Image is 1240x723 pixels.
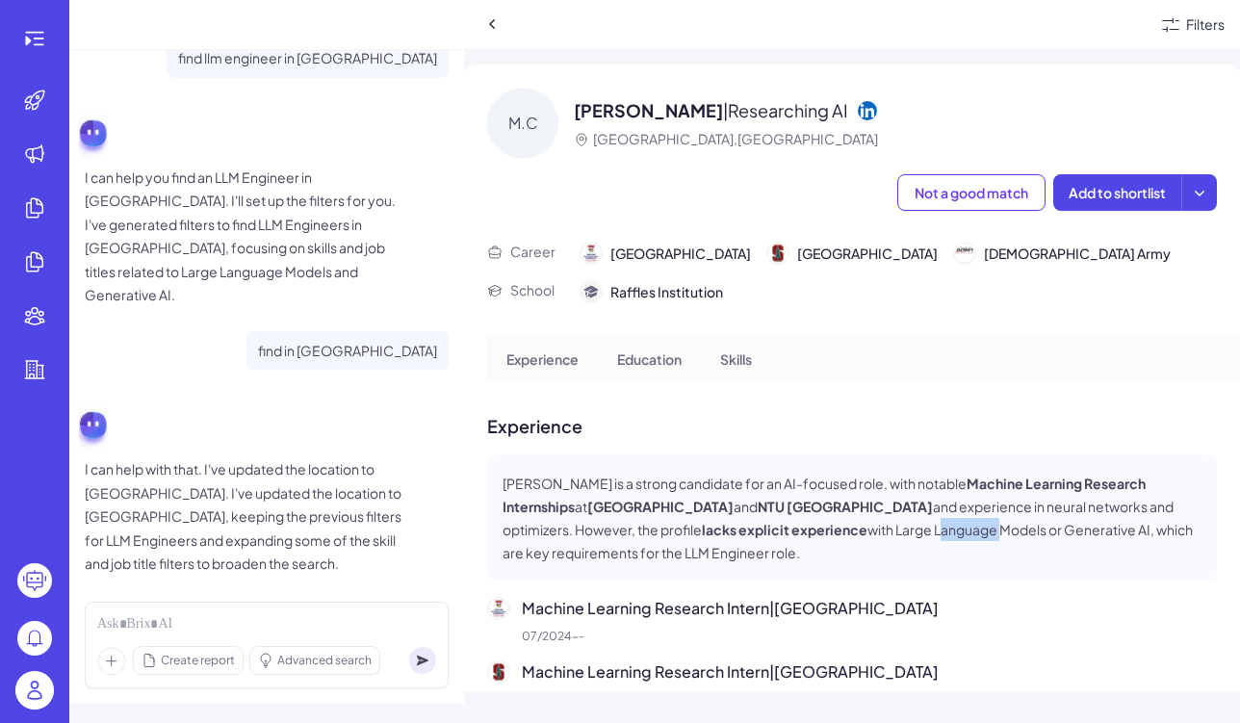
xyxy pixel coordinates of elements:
[487,88,558,159] div: M.C
[85,457,412,576] p: I can help with that. I've updated the location to [GEOGRAPHIC_DATA]. I've updated the location t...
[503,472,1201,564] p: [PERSON_NAME] is a strong candidate for an AI-focused role, with notable at and and experience in...
[489,662,508,682] img: 公司logo
[510,242,555,262] p: Career
[984,244,1171,264] span: [DEMOGRAPHIC_DATA] Army
[574,99,723,121] span: [PERSON_NAME]
[487,413,1217,439] p: Experience
[522,597,1217,620] p: Machine Learning Research Intern | [GEOGRAPHIC_DATA]
[1186,14,1225,35] div: Filters
[581,244,601,263] img: 公司logo
[897,174,1046,211] button: Not a good match
[915,184,1028,201] span: Not a good match
[258,339,437,363] p: find in [GEOGRAPHIC_DATA]
[720,349,752,370] p: Skills
[178,46,437,70] p: find llm engineer in [GEOGRAPHIC_DATA]
[955,244,974,263] img: 公司logo
[161,652,235,669] span: Create report
[610,244,751,264] span: [GEOGRAPHIC_DATA]
[593,129,878,149] p: [GEOGRAPHIC_DATA],[GEOGRAPHIC_DATA]
[506,349,579,370] p: Experience
[15,671,54,710] img: user_logo.png
[702,521,867,538] strong: lacks explicit experience
[522,660,1217,684] p: Machine Learning Research Intern | [GEOGRAPHIC_DATA]
[768,244,788,263] img: 公司logo
[489,599,508,618] img: 公司logo
[85,166,412,307] p: I can help you find an LLM Engineer in [GEOGRAPHIC_DATA]. I'll set up the filters for you. I've g...
[277,652,372,669] span: Advanced search
[510,280,555,300] p: School
[758,498,933,515] strong: NTU [GEOGRAPHIC_DATA]
[587,498,734,515] strong: [GEOGRAPHIC_DATA]
[522,628,1217,645] p: 07/2024 - -
[723,99,848,121] span: | Researching AI
[797,244,938,264] span: [GEOGRAPHIC_DATA]
[610,282,723,302] span: Raffles Institution
[617,349,682,370] p: Education
[1053,174,1181,211] button: Add to shortlist
[1069,184,1166,201] span: Add to shortlist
